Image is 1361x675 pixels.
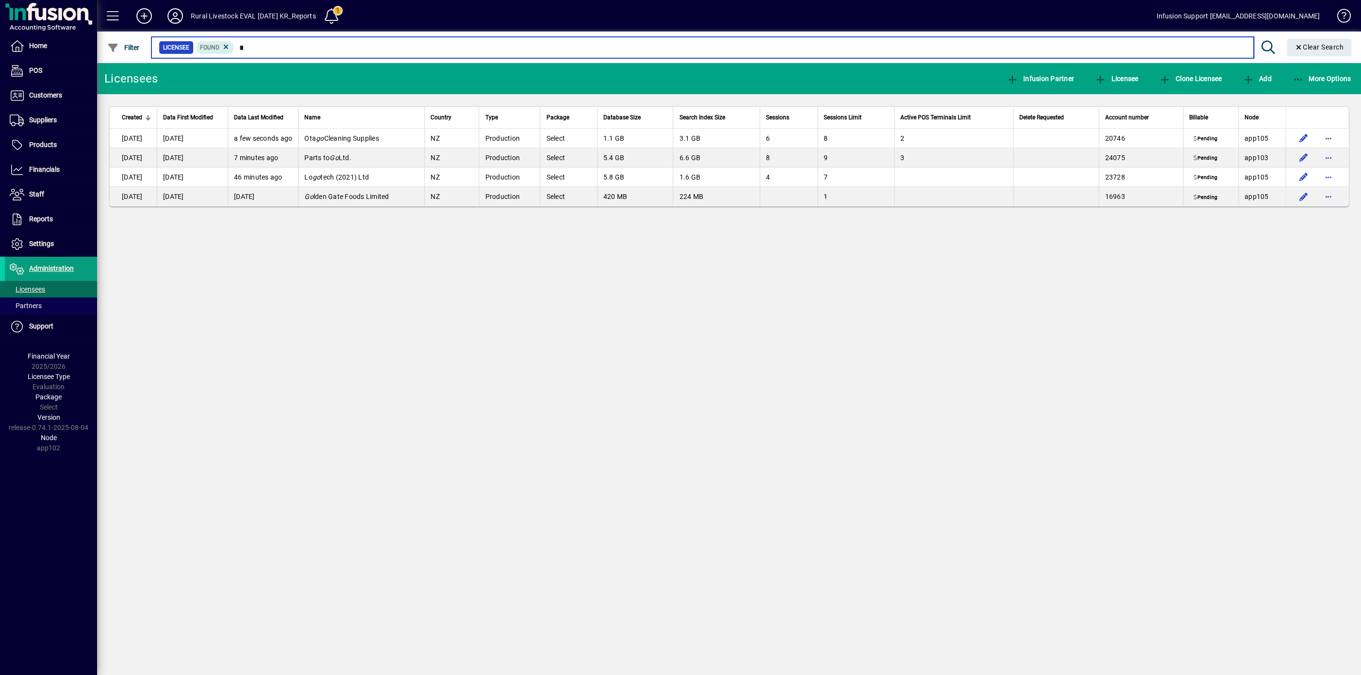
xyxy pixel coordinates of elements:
[1098,129,1183,148] td: 20746
[10,285,45,293] span: Licensees
[546,112,569,123] span: Package
[1189,112,1208,123] span: Billable
[479,148,540,167] td: Production
[900,112,1007,123] div: Active POS Terminals Limit
[1295,150,1311,165] button: Edit
[122,112,142,123] span: Created
[479,187,540,206] td: Production
[1105,112,1177,123] div: Account number
[1098,187,1183,206] td: 16963
[191,8,316,24] div: Rural Livestock EVAL [DATE] KR_Reports
[313,173,321,181] em: go
[5,232,97,256] a: Settings
[1287,39,1352,56] button: Clear
[679,112,725,123] span: Search Index Size
[1192,174,1219,182] span: Pending
[817,187,894,206] td: 1
[5,83,97,108] a: Customers
[228,148,298,167] td: 7 minutes ago
[29,165,60,173] span: Financials
[424,187,479,206] td: NZ
[485,112,498,123] span: Type
[29,116,57,124] span: Suppliers
[540,129,597,148] td: Select
[817,129,894,148] td: 8
[5,108,97,132] a: Suppliers
[160,7,191,25] button: Profile
[304,193,314,200] em: Go
[316,134,324,142] em: go
[817,148,894,167] td: 9
[603,112,641,123] span: Database Size
[5,133,97,157] a: Products
[5,158,97,182] a: Financials
[37,413,60,421] span: Version
[41,434,57,442] span: Node
[35,393,62,401] span: Package
[28,352,70,360] span: Financial Year
[479,167,540,187] td: Production
[673,167,760,187] td: 1.6 GB
[673,187,760,206] td: 224 MB
[1095,75,1139,82] span: Licensee
[28,373,70,380] span: Licensee Type
[766,112,789,123] span: Sessions
[424,167,479,187] td: NZ
[1329,2,1349,33] a: Knowledge Base
[485,112,534,123] div: Type
[597,167,673,187] td: 5.8 GB
[540,148,597,167] td: Select
[1245,193,1269,200] span: app105.prod.infusionbusinesssoftware.com
[228,187,298,206] td: [DATE]
[1098,167,1183,187] td: 23728
[597,187,673,206] td: 420 MB
[900,112,971,123] span: Active POS Terminals Limit
[5,314,97,339] a: Support
[1245,134,1269,142] span: app105.prod.infusionbusinesssoftware.com
[760,129,817,148] td: 6
[817,167,894,187] td: 7
[304,112,418,123] div: Name
[673,129,760,148] td: 3.1 GB
[1004,70,1077,87] button: Infusion Partner
[5,281,97,297] a: Licensees
[1295,131,1311,146] button: Edit
[107,44,140,51] span: Filter
[1156,70,1224,87] button: Clone Licensee
[200,44,219,51] span: Found
[1295,43,1344,51] span: Clear Search
[824,112,888,123] div: Sessions Limit
[1245,112,1279,123] div: Node
[1006,75,1074,82] span: Infusion Partner
[29,91,62,99] span: Customers
[1295,189,1311,204] button: Edit
[29,215,53,223] span: Reports
[304,173,369,181] span: Lo tech (2021) Ltd
[105,39,142,56] button: Filter
[5,182,97,207] a: Staff
[110,129,157,148] td: [DATE]
[1321,150,1336,165] button: More options
[679,112,754,123] div: Search Index Size
[1192,155,1219,163] span: Pending
[1192,194,1219,201] span: Pending
[1245,112,1259,123] span: Node
[228,167,298,187] td: 46 minutes ago
[766,112,812,123] div: Sessions
[540,167,597,187] td: Select
[1290,70,1354,87] button: More Options
[304,193,389,200] span: lden Gate Foods Limited
[1240,70,1274,87] button: Add
[5,297,97,314] a: Partners
[1098,148,1183,167] td: 24075
[29,322,53,330] span: Support
[603,112,667,123] div: Database Size
[431,112,451,123] span: Country
[1156,8,1320,24] div: Infusion Support [EMAIL_ADDRESS][DOMAIN_NAME]
[479,129,540,148] td: Production
[234,112,292,123] div: Data Last Modified
[104,71,158,86] div: Licensees
[110,167,157,187] td: [DATE]
[1321,189,1336,204] button: More options
[546,112,591,123] div: Package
